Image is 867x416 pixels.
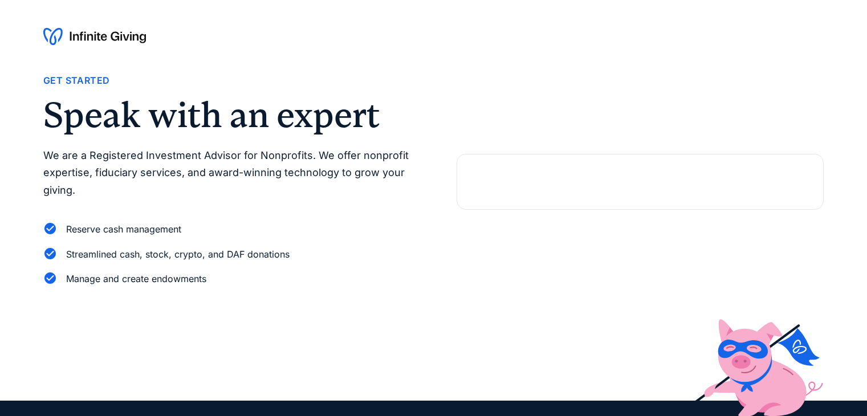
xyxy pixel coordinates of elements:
[66,271,206,287] div: Manage and create endowments
[43,147,410,199] p: We are a Registered Investment Advisor for Nonprofits. We offer nonprofit expertise, fiduciary se...
[66,247,290,262] div: Streamlined cash, stock, crypto, and DAF donations
[66,222,181,237] div: Reserve cash management
[43,73,109,88] div: Get Started
[43,97,410,133] h2: Speak with an expert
